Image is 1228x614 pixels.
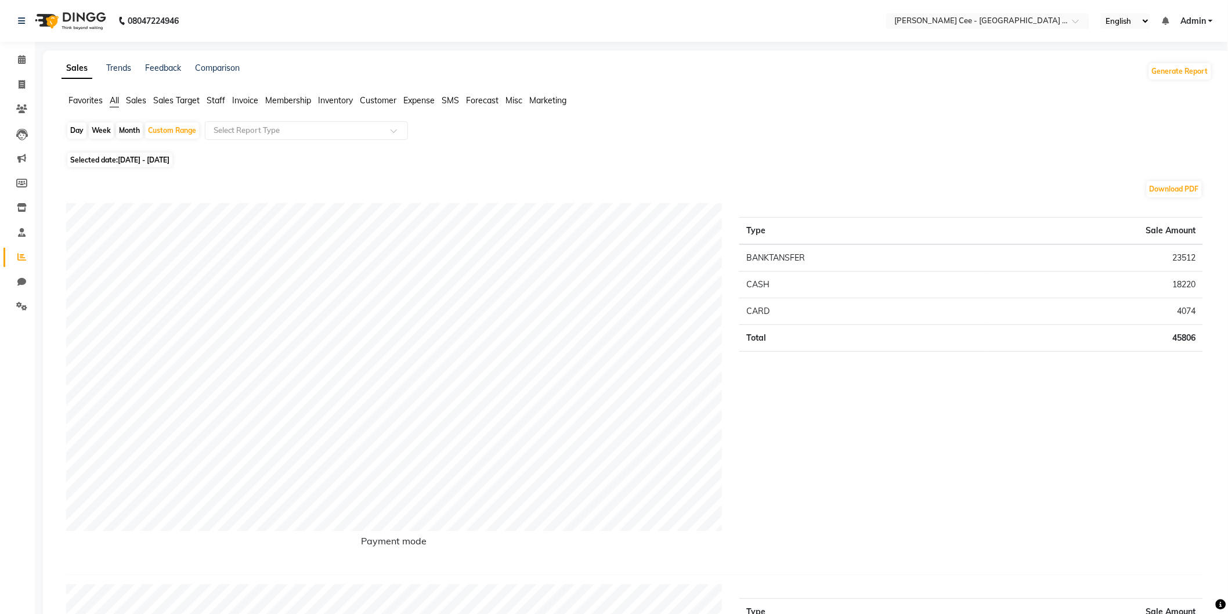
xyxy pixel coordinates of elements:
[89,122,114,139] div: Week
[739,272,986,298] td: CASH
[68,95,103,106] span: Favorites
[145,63,181,73] a: Feedback
[265,95,311,106] span: Membership
[739,244,986,272] td: BANKTANSFER
[232,95,258,106] span: Invoice
[986,218,1203,245] th: Sale Amount
[118,156,169,164] span: [DATE] - [DATE]
[403,95,435,106] span: Expense
[739,325,986,352] td: Total
[442,95,459,106] span: SMS
[1180,15,1206,27] span: Admin
[66,536,722,551] h6: Payment mode
[986,298,1203,325] td: 4074
[207,95,225,106] span: Staff
[126,95,146,106] span: Sales
[153,95,200,106] span: Sales Target
[145,122,199,139] div: Custom Range
[529,95,566,106] span: Marketing
[62,58,92,79] a: Sales
[1149,63,1211,80] button: Generate Report
[986,244,1203,272] td: 23512
[106,63,131,73] a: Trends
[466,95,499,106] span: Forecast
[739,298,986,325] td: CARD
[116,122,143,139] div: Month
[986,272,1203,298] td: 18220
[67,122,86,139] div: Day
[318,95,353,106] span: Inventory
[360,95,396,106] span: Customer
[30,5,109,37] img: logo
[128,5,179,37] b: 08047224946
[110,95,119,106] span: All
[67,153,172,167] span: Selected date:
[1147,181,1202,197] button: Download PDF
[505,95,522,106] span: Misc
[195,63,240,73] a: Comparison
[739,218,986,245] th: Type
[986,325,1203,352] td: 45806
